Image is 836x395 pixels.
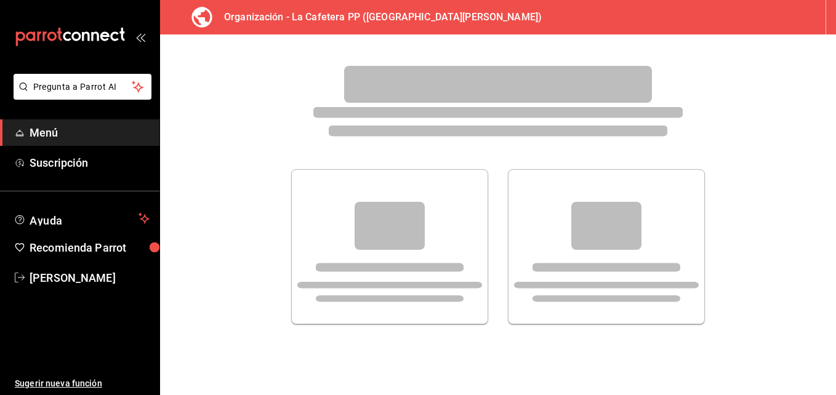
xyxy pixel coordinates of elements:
[135,32,145,42] button: open_drawer_menu
[33,81,132,94] span: Pregunta a Parrot AI
[15,377,150,390] span: Sugerir nueva función
[30,211,134,226] span: Ayuda
[30,269,150,286] span: [PERSON_NAME]
[30,154,150,171] span: Suscripción
[30,124,150,141] span: Menú
[14,74,151,100] button: Pregunta a Parrot AI
[9,89,151,102] a: Pregunta a Parrot AI
[214,10,542,25] h3: Organización - La Cafetera PP ([GEOGRAPHIC_DATA][PERSON_NAME])
[30,239,150,256] span: Recomienda Parrot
